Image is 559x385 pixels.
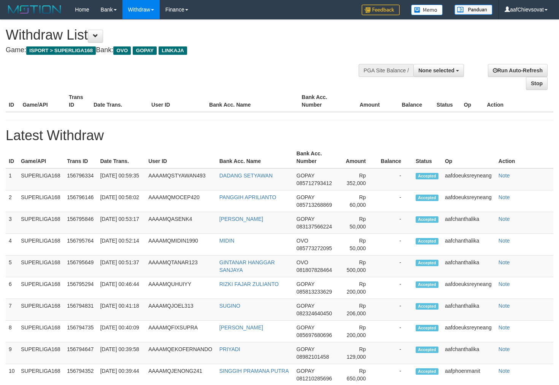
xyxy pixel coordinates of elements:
span: GOPAY [297,281,314,287]
td: aafdoeuksreyneang [442,168,495,190]
td: aafdoeuksreyneang [442,190,495,212]
th: Amount [345,90,391,112]
h1: Latest Withdraw [6,128,553,143]
td: SUPERLIGA168 [18,342,64,364]
td: Rp 200,000 [338,277,377,299]
span: GOPAY [297,173,314,179]
td: 2 [6,190,18,212]
td: - [377,299,413,321]
td: SUPERLIGA168 [18,190,64,212]
td: SUPERLIGA168 [18,234,64,256]
a: DADANG SETYAWAN [219,173,273,179]
a: Note [499,346,510,352]
td: 8 [6,321,18,342]
span: GOPAY [133,46,157,55]
span: GOPAY [297,194,314,200]
span: 085697680696 [297,332,332,338]
th: Bank Acc. Number [299,90,345,112]
td: aafchanthalika [442,256,495,277]
td: AAAAMQUHUIYY [145,277,216,299]
td: SUPERLIGA168 [18,299,64,321]
span: 08982101458 [297,354,329,360]
td: [DATE] 00:59:35 [97,168,145,190]
img: Feedback.jpg [362,5,400,15]
a: [PERSON_NAME] [219,216,263,222]
td: Rp 200,000 [338,321,377,342]
th: Action [495,147,553,168]
a: Note [499,281,510,287]
span: Accepted [416,195,438,201]
span: Accepted [416,368,438,375]
span: OVO [297,259,308,265]
span: GOPAY [297,368,314,374]
td: SUPERLIGA168 [18,168,64,190]
h4: Game: Bank: [6,46,365,54]
span: Accepted [416,347,438,353]
th: Op [442,147,495,168]
td: 5 [6,256,18,277]
a: Note [499,303,510,309]
span: Accepted [416,325,438,331]
th: ID [6,147,18,168]
a: Stop [526,77,548,90]
td: 156794647 [64,342,97,364]
td: aafdoeuksreyneang [442,277,495,299]
span: GOPAY [297,346,314,352]
span: OVO [297,238,308,244]
span: GOPAY [297,324,314,331]
h1: Withdraw List [6,27,365,43]
a: Note [499,173,510,179]
th: Balance [391,90,434,112]
a: GINTANAR HANGGAR SANJAYA [219,259,275,273]
td: [DATE] 00:53:17 [97,212,145,234]
th: Action [484,90,553,112]
td: 6 [6,277,18,299]
td: 156795846 [64,212,97,234]
th: Game/API [19,90,66,112]
td: aafchanthalika [442,234,495,256]
td: [DATE] 00:52:14 [97,234,145,256]
a: Note [499,368,510,374]
td: [DATE] 00:46:44 [97,277,145,299]
td: aafchanthalika [442,342,495,364]
a: SUGINO [219,303,240,309]
td: 7 [6,299,18,321]
th: ID [6,90,19,112]
td: 156794831 [64,299,97,321]
a: RIZKI FAJAR ZULIANTO [219,281,279,287]
span: Accepted [416,303,438,310]
th: Bank Acc. Number [294,147,339,168]
span: ISPORT > SUPERLIGA168 [26,46,96,55]
span: None selected [418,67,454,73]
a: Run Auto-Refresh [488,64,548,77]
th: Date Trans. [91,90,148,112]
a: Note [499,259,510,265]
a: MIDIN [219,238,235,244]
td: [DATE] 00:39:58 [97,342,145,364]
a: Note [499,324,510,331]
td: SUPERLIGA168 [18,256,64,277]
span: 081210285696 [297,375,332,382]
td: 3 [6,212,18,234]
span: 083137566224 [297,224,332,230]
a: Note [499,216,510,222]
span: Accepted [416,173,438,179]
a: Note [499,194,510,200]
td: SUPERLIGA168 [18,321,64,342]
th: Game/API [18,147,64,168]
th: Date Trans. [97,147,145,168]
a: Note [499,238,510,244]
img: MOTION_logo.png [6,4,64,15]
span: LINKAJA [159,46,187,55]
th: User ID [145,147,216,168]
td: SUPERLIGA168 [18,212,64,234]
td: [DATE] 00:51:37 [97,256,145,277]
span: 081807828464 [297,267,332,273]
td: [DATE] 00:41:18 [97,299,145,321]
td: - [377,234,413,256]
span: GOPAY [297,303,314,309]
td: Rp 206,000 [338,299,377,321]
td: 156795764 [64,234,97,256]
td: Rp 50,000 [338,212,377,234]
th: Amount [338,147,377,168]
